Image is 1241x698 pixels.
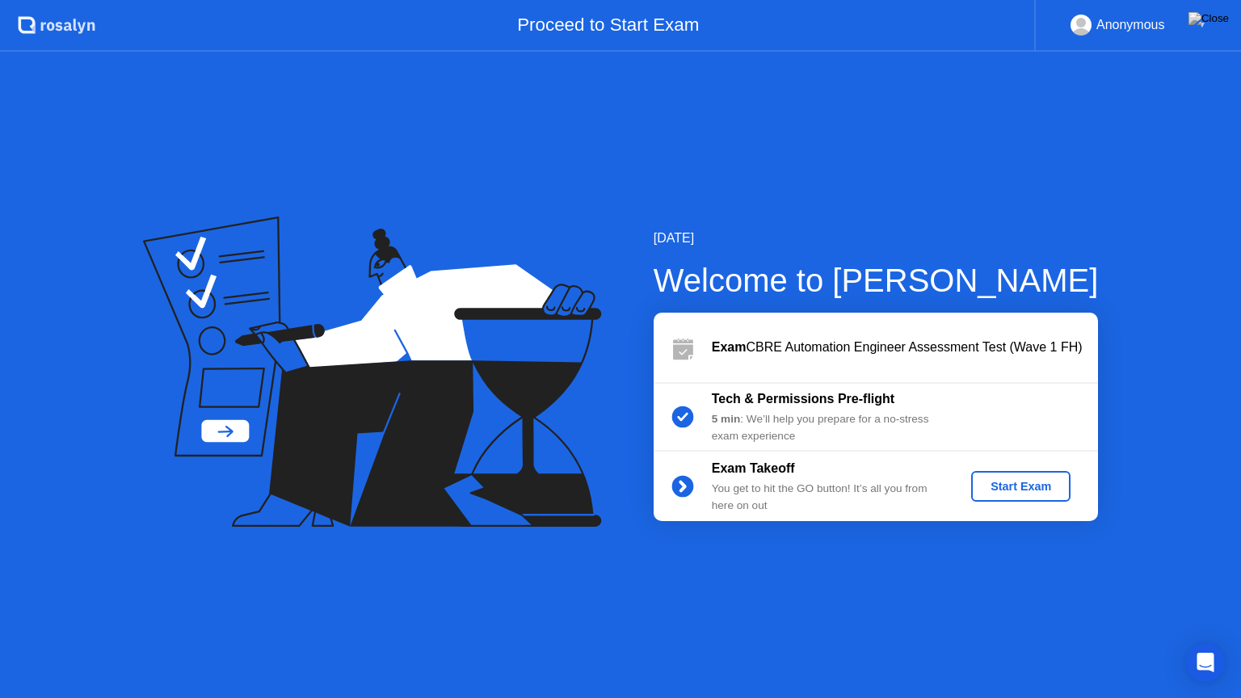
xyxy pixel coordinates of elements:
button: Start Exam [971,471,1071,502]
b: Exam Takeoff [712,461,795,475]
b: Tech & Permissions Pre-flight [712,392,894,406]
div: [DATE] [654,229,1099,248]
div: Open Intercom Messenger [1186,643,1225,682]
b: Exam [712,340,747,354]
div: You get to hit the GO button! It’s all you from here on out [712,481,944,514]
img: Close [1188,12,1229,25]
b: 5 min [712,413,741,425]
div: Start Exam [978,480,1064,493]
div: : We’ll help you prepare for a no-stress exam experience [712,411,944,444]
div: CBRE Automation Engineer Assessment Test (Wave 1 FH) [712,338,1098,357]
div: Welcome to [PERSON_NAME] [654,256,1099,305]
div: Anonymous [1096,15,1165,36]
